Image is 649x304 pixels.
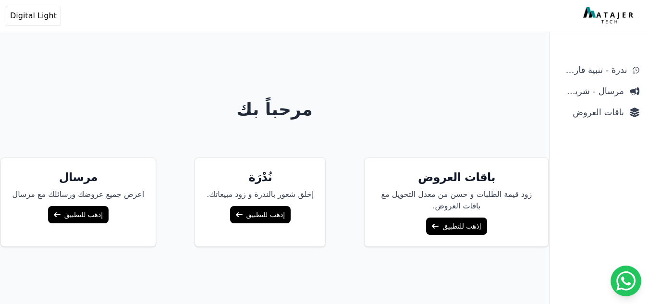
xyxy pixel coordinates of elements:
a: إذهب للتطبيق [48,206,109,223]
span: مرسال - شريط دعاية [559,85,624,98]
h5: مرسال [12,170,145,185]
a: إذهب للتطبيق [230,206,291,223]
button: Digital Light [6,6,61,26]
p: زود قيمة الطلبات و حسن من معدل التحويل مغ باقات العروض. [376,189,537,212]
p: اعرض جميع عروضك ورسائلك مع مرسال [12,189,145,200]
img: MatajerTech Logo [583,7,636,24]
span: Digital Light [10,10,57,22]
span: باقات العروض [559,106,624,119]
span: ندرة - تنبية قارب علي النفاذ [559,63,627,77]
h5: نُدْرَة [207,170,314,185]
h5: باقات العروض [376,170,537,185]
p: إخلق شعور بالندرة و زود مبيعاتك. [207,189,314,200]
a: إذهب للتطبيق [426,218,487,235]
